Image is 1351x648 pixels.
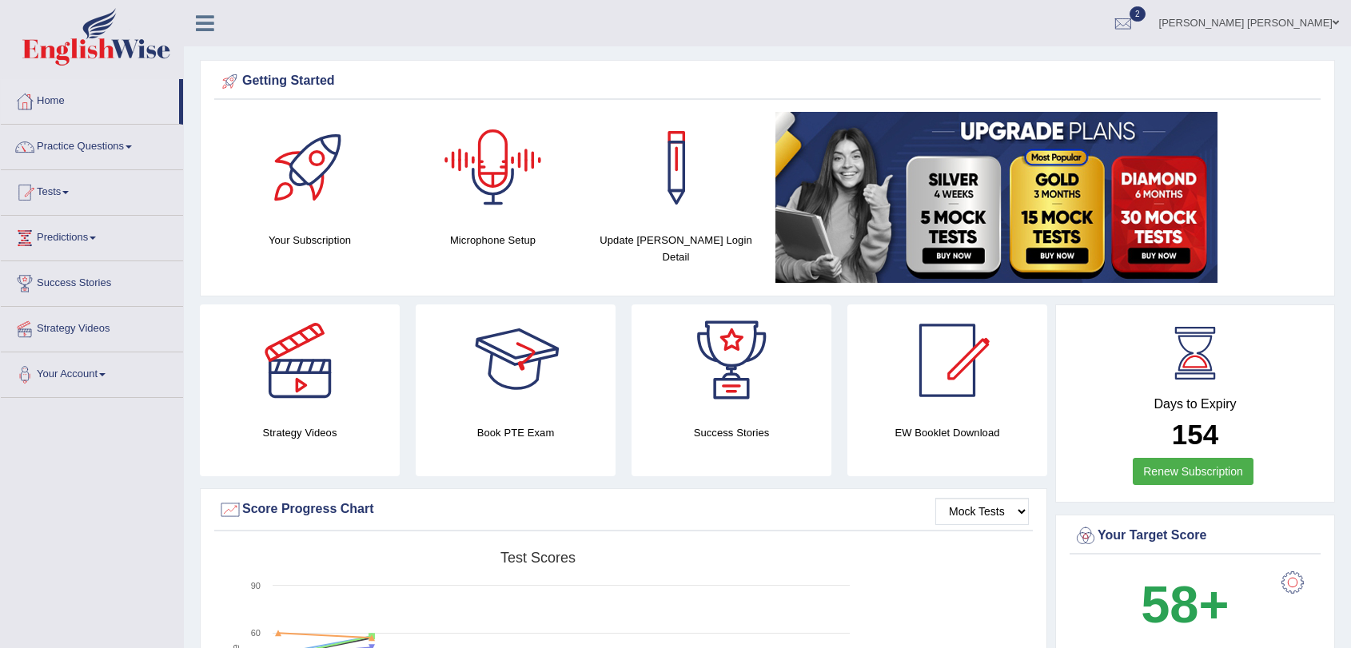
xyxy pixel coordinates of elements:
text: 90 [251,581,261,590]
a: Renew Subscription [1133,458,1253,485]
span: 2 [1130,6,1146,22]
a: Your Account [1,352,183,392]
a: Tests [1,170,183,210]
tspan: Test scores [500,550,576,566]
img: small5.jpg [775,112,1217,283]
h4: Strategy Videos [200,424,400,441]
div: Getting Started [218,70,1317,93]
b: 58+ [1141,575,1229,634]
div: Your Target Score [1074,524,1317,548]
h4: Your Subscription [226,232,393,248]
text: 60 [251,628,261,638]
a: Home [1,79,179,119]
h4: Book PTE Exam [416,424,616,441]
h4: Microphone Setup [409,232,576,248]
b: 154 [1172,419,1218,450]
a: Strategy Videos [1,307,183,347]
a: Predictions [1,216,183,256]
a: Practice Questions [1,125,183,165]
div: Score Progress Chart [218,498,1029,522]
h4: Success Stories [632,424,831,441]
h4: EW Booklet Download [847,424,1047,441]
h4: Update [PERSON_NAME] Login Detail [592,232,759,265]
a: Success Stories [1,261,183,301]
h4: Days to Expiry [1074,397,1317,411]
